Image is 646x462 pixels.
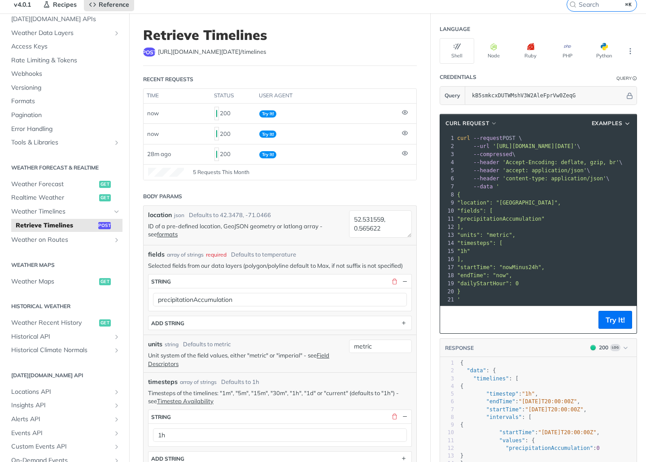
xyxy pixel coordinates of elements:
[440,383,454,390] div: 4
[592,119,623,127] span: Examples
[440,398,454,405] div: 6
[7,427,122,440] a: Events APIShow subpages for Events API
[143,27,417,43] h1: Retrieve Timelines
[460,383,463,389] span: {
[7,109,122,122] a: Pagination
[625,91,634,100] button: Hide
[143,48,156,57] span: post
[486,414,522,420] span: "intervals"
[11,235,111,244] span: Weather on Routes
[457,280,519,287] span: "dailyStartHour": 0
[7,67,122,81] a: Webhooks
[11,207,111,216] span: Weather Timelines
[440,263,455,271] div: 17
[496,183,499,190] span: '
[113,388,120,396] button: Show subpages for Locations API
[158,48,266,57] span: https://api.tomorrow.io/v4/timelines
[148,389,412,405] p: Timesteps of the timelines: "1m", "5m", "15m", "30m", "1h", "1d" or "current" (defaults to "1h") ...
[7,399,122,412] a: Insights APIShow subpages for Insights API
[11,56,120,65] span: Rate Limiting & Tokens
[7,233,122,247] a: Weather on RoutesShow subpages for Weather on Routes
[473,159,499,166] span: --header
[493,143,577,149] span: '[URL][DOMAIN_NAME][DATE]'
[499,437,525,444] span: "values"
[11,415,111,424] span: Alerts API
[502,159,619,166] span: 'Accept-Encoding: deflate, gzip, br'
[216,151,217,158] span: 200
[440,191,455,199] div: 8
[467,367,486,374] span: "data"
[457,232,515,238] span: "units": "metric",
[214,106,252,121] div: 200
[148,351,345,367] p: Unit system of the field values, either "metric" or "imperial" - see
[440,73,476,81] div: Credentials
[460,406,587,413] span: : ,
[519,398,577,405] span: "[DATE]T20:00:00Z"
[440,255,455,263] div: 16
[189,211,271,220] div: Defaults to 42.3478, -71.0466
[206,251,227,259] div: required
[486,398,515,405] span: "endTime"
[440,87,465,105] button: Query
[598,311,632,329] button: Try It!
[7,385,122,399] a: Locations APIShow subpages for Locations API
[440,207,455,215] div: 10
[457,200,561,206] span: "location": "[GEOGRAPHIC_DATA]",
[167,251,204,259] div: array of strings
[473,143,489,149] span: --url
[457,175,610,182] span: \
[11,15,120,24] span: [DATE][DOMAIN_NAME] APIs
[599,344,608,352] div: 200
[98,222,111,229] span: post
[259,110,276,118] span: Try It!
[113,430,120,437] button: Show subpages for Events API
[11,97,120,106] span: Formats
[401,413,409,421] button: Hide
[610,344,620,351] span: Log
[148,210,172,220] label: location
[16,221,96,230] span: Retrieve Timelines
[616,75,637,82] div: QueryInformation
[151,414,171,420] div: string
[180,378,217,386] div: array of strings
[7,13,122,26] a: [DATE][DOMAIN_NAME] APIs
[11,29,111,38] span: Weather Data Layers
[502,167,587,174] span: 'accept: application/json'
[616,75,632,82] div: Query
[11,401,111,410] span: Insights API
[113,139,120,146] button: Show subpages for Tools & Libraries
[499,429,535,436] span: "startTime"
[440,390,454,398] div: 5
[440,166,455,174] div: 5
[165,340,179,349] div: string
[457,143,581,149] span: \
[445,92,460,100] span: Query
[486,391,519,397] span: "timestep"
[148,222,345,238] p: ID of a pre-defined location, GeoJSON geometry or latlong array - see
[7,371,122,379] h2: [DATE][DOMAIN_NAME] API
[440,421,454,429] div: 9
[11,318,97,327] span: Weather Recent History
[148,316,411,330] button: ADD string
[143,75,193,83] div: Recent Requests
[457,159,623,166] span: \
[113,416,120,423] button: Show subpages for Alerts API
[11,219,122,232] a: Retrieve Timelinespost
[259,151,276,158] span: Try It!
[148,168,184,177] canvas: Line Graph
[193,168,249,176] span: 5 Requests This Month
[148,250,165,259] span: fields
[7,81,122,95] a: Versioning
[440,150,455,158] div: 3
[445,313,457,327] button: Copy to clipboard
[148,275,411,288] button: string
[440,231,455,239] div: 13
[11,111,120,120] span: Pagination
[11,193,97,202] span: Realtime Weather
[214,126,252,141] div: 200
[626,47,634,55] svg: More ellipsis
[7,302,122,310] h2: Historical Weather
[259,131,276,138] span: Try It!
[473,151,512,157] span: --compressed
[538,429,596,436] span: "[DATE]T20:00:00Z"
